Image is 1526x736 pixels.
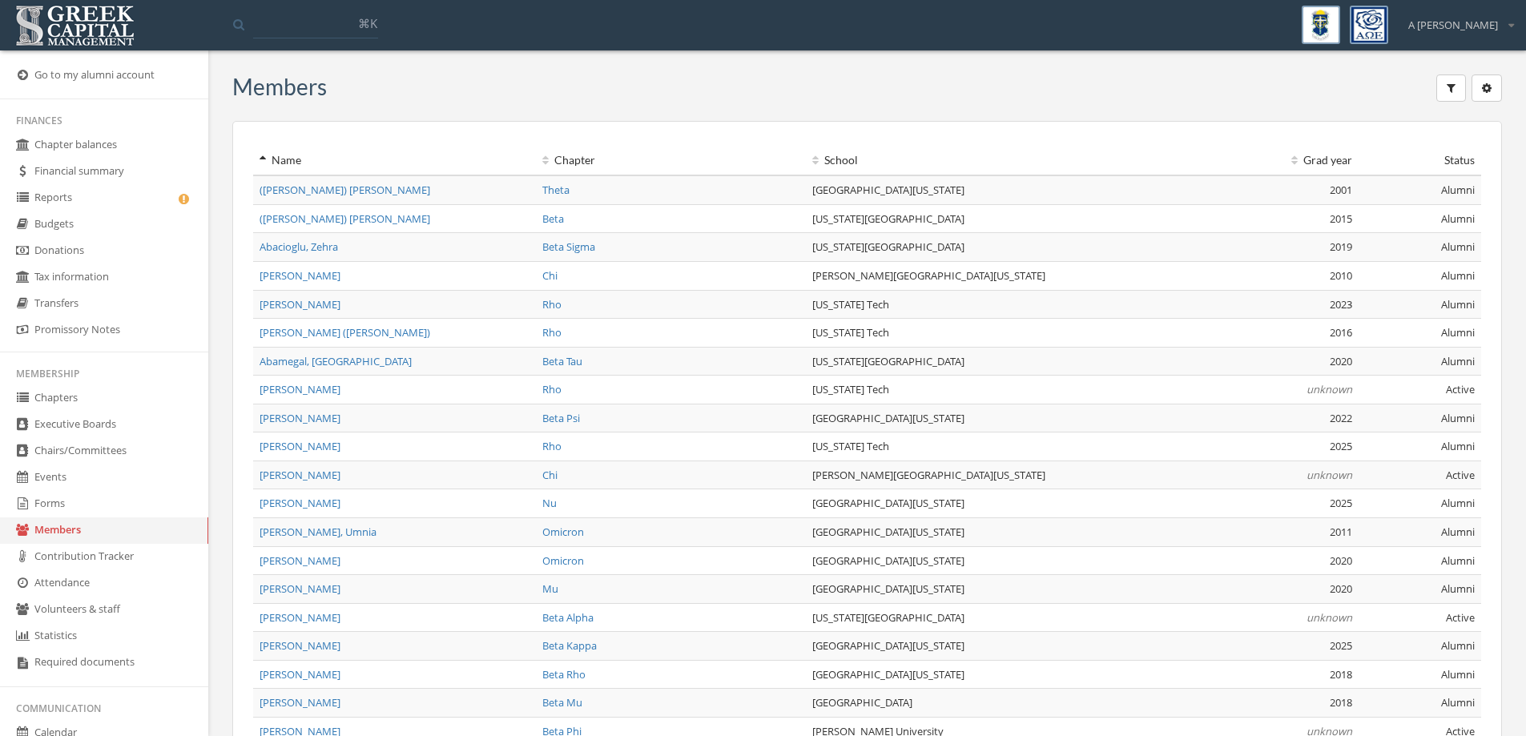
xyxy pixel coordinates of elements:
[260,268,340,283] a: [PERSON_NAME]
[1359,489,1481,518] td: Alumni
[542,268,558,283] a: Chi
[806,603,1174,632] td: [US_STATE][GEOGRAPHIC_DATA]
[542,638,597,653] a: Beta Kappa
[260,183,430,197] a: ([PERSON_NAME]) [PERSON_NAME]
[806,204,1174,233] td: [US_STATE][GEOGRAPHIC_DATA]
[806,376,1174,404] td: [US_STATE] Tech
[542,325,562,340] a: Rho
[806,518,1174,547] td: [GEOGRAPHIC_DATA][US_STATE]
[1174,319,1359,348] td: 2016
[260,439,340,453] a: [PERSON_NAME]
[806,233,1174,262] td: [US_STATE][GEOGRAPHIC_DATA]
[260,211,430,226] a: ([PERSON_NAME]) [PERSON_NAME]
[542,239,595,254] a: Beta Sigma
[806,319,1174,348] td: [US_STATE] Tech
[260,638,340,653] span: [PERSON_NAME]
[806,461,1174,489] td: [PERSON_NAME][GEOGRAPHIC_DATA][US_STATE]
[806,632,1174,661] td: [GEOGRAPHIC_DATA][US_STATE]
[542,211,564,226] a: Beta
[1174,233,1359,262] td: 2019
[1359,660,1481,689] td: Alumni
[542,468,558,482] a: Chi
[542,553,584,568] a: Omicron
[1174,175,1359,204] td: 2001
[806,175,1174,204] td: [GEOGRAPHIC_DATA][US_STATE]
[1359,518,1481,547] td: Alumni
[260,695,340,710] a: [PERSON_NAME]
[1359,261,1481,290] td: Alumni
[260,325,430,340] a: [PERSON_NAME] ([PERSON_NAME])
[542,610,594,625] a: Beta Alpha
[1359,603,1481,632] td: Active
[542,695,582,710] a: Beta Mu
[1359,461,1481,489] td: Active
[1359,175,1481,204] td: Alumni
[1174,290,1359,319] td: 2023
[253,146,536,175] th: Name
[1398,6,1514,33] div: A [PERSON_NAME]
[1174,432,1359,461] td: 2025
[358,15,377,31] span: ⌘K
[232,74,327,99] h3: Members
[806,660,1174,689] td: [GEOGRAPHIC_DATA][US_STATE]
[260,382,340,396] a: [PERSON_NAME]
[1174,518,1359,547] td: 2011
[1174,204,1359,233] td: 2015
[1359,204,1481,233] td: Alumni
[260,411,340,425] span: [PERSON_NAME]
[1174,347,1359,376] td: 2020
[806,146,1174,175] th: School
[1359,689,1481,718] td: Alumni
[1174,689,1359,718] td: 2018
[806,575,1174,604] td: [GEOGRAPHIC_DATA][US_STATE]
[542,183,570,197] a: Theta
[260,496,340,510] a: [PERSON_NAME]
[1359,432,1481,461] td: Alumni
[542,667,586,682] a: Beta Rho
[542,525,584,539] a: Omicron
[260,581,340,596] a: [PERSON_NAME]
[1359,319,1481,348] td: Alumni
[260,553,340,568] a: [PERSON_NAME]
[1174,660,1359,689] td: 2018
[260,468,340,482] a: [PERSON_NAME]
[1359,290,1481,319] td: Alumni
[806,404,1174,432] td: [GEOGRAPHIC_DATA][US_STATE]
[1359,632,1481,661] td: Alumni
[1359,233,1481,262] td: Alumni
[260,667,340,682] a: [PERSON_NAME]
[1174,632,1359,661] td: 2025
[1307,468,1352,482] em: unknown
[542,496,557,510] a: Nu
[1174,146,1359,175] th: Grad year
[542,581,558,596] a: Mu
[1307,610,1352,625] em: unknown
[536,146,806,175] th: Chapter
[542,439,562,453] a: Rho
[1174,546,1359,575] td: 2020
[1307,382,1352,396] em: unknown
[806,489,1174,518] td: [GEOGRAPHIC_DATA][US_STATE]
[260,525,376,539] a: [PERSON_NAME], Umnia
[260,354,412,368] a: Abamegal, [GEOGRAPHIC_DATA]
[542,382,562,396] a: Rho
[1359,404,1481,432] td: Alumni
[1174,575,1359,604] td: 2020
[260,239,338,254] a: Abacioglu, Zehra
[806,261,1174,290] td: [PERSON_NAME][GEOGRAPHIC_DATA][US_STATE]
[1359,146,1481,175] th: Status
[1408,18,1498,33] span: A [PERSON_NAME]
[260,610,340,625] a: [PERSON_NAME]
